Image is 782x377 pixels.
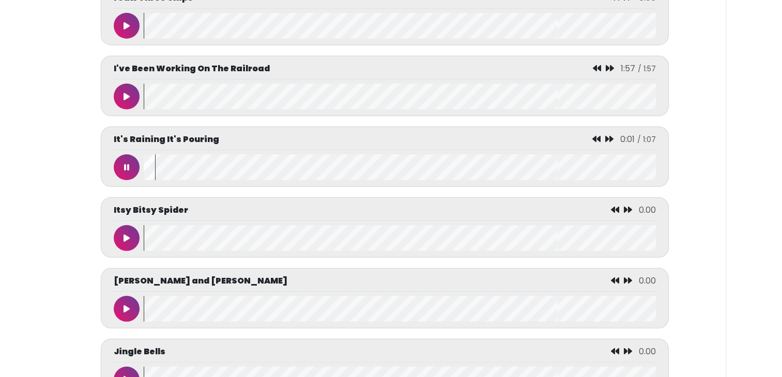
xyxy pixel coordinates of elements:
[114,345,165,358] p: Jingle Bells
[639,275,656,287] span: 0.00
[639,345,656,357] span: 0.00
[621,62,635,74] span: 1:57
[114,62,270,75] p: I've Been Working On The Railroad
[114,204,188,216] p: Itsy Bitsy Spider
[637,134,656,145] span: / 1:07
[638,64,656,74] span: / 1:57
[620,133,635,145] span: 0:01
[639,204,656,216] span: 0.00
[114,275,287,287] p: [PERSON_NAME] and [PERSON_NAME]
[114,133,219,146] p: It's Raining It's Pouring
